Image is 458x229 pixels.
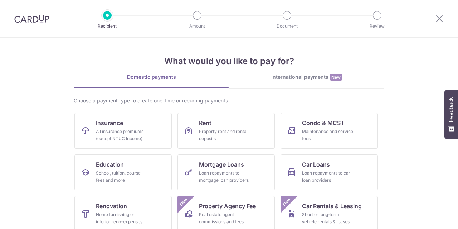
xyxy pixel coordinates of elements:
div: Property rent and rental deposits [199,128,250,142]
a: Mortgage LoansLoan repayments to mortgage loan providers [177,154,275,190]
img: CardUp [14,14,49,23]
span: Car Rentals & Leasing [302,202,362,210]
span: Renovation [96,202,127,210]
p: Document [260,23,313,30]
span: Rent [199,119,211,127]
a: EducationSchool, tuition, course fees and more [74,154,172,190]
span: Insurance [96,119,123,127]
iframe: Opens a widget where you can find more information [412,207,451,225]
span: New [330,74,342,81]
p: Review [351,23,404,30]
p: Amount [171,23,224,30]
span: Condo & MCST [302,119,345,127]
button: Feedback - Show survey [444,90,458,139]
div: Loan repayments to mortgage loan providers [199,170,250,184]
span: Car Loans [302,160,330,169]
span: Education [96,160,124,169]
div: Maintenance and service fees [302,128,354,142]
a: Condo & MCSTMaintenance and service fees [281,113,378,149]
span: New [178,196,190,208]
div: All insurance premiums (except NTUC Income) [96,128,147,142]
div: Domestic payments [74,73,229,81]
span: Feedback [448,97,454,122]
p: Recipient [81,23,134,30]
span: Property Agency Fee [199,202,256,210]
div: School, tuition, course fees and more [96,170,147,184]
div: Short or long‑term vehicle rentals & leases [302,211,354,225]
a: InsuranceAll insurance premiums (except NTUC Income) [74,113,172,149]
div: Real estate agent commissions and fees [199,211,250,225]
div: International payments [229,73,384,81]
h4: What would you like to pay for? [74,55,384,68]
a: RentProperty rent and rental deposits [177,113,275,149]
div: Loan repayments to car loan providers [302,170,354,184]
span: New [281,196,293,208]
div: Choose a payment type to create one-time or recurring payments. [74,97,384,104]
div: Home furnishing or interior reno-expenses [96,211,147,225]
span: Mortgage Loans [199,160,244,169]
a: Car LoansLoan repayments to car loan providers [281,154,378,190]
